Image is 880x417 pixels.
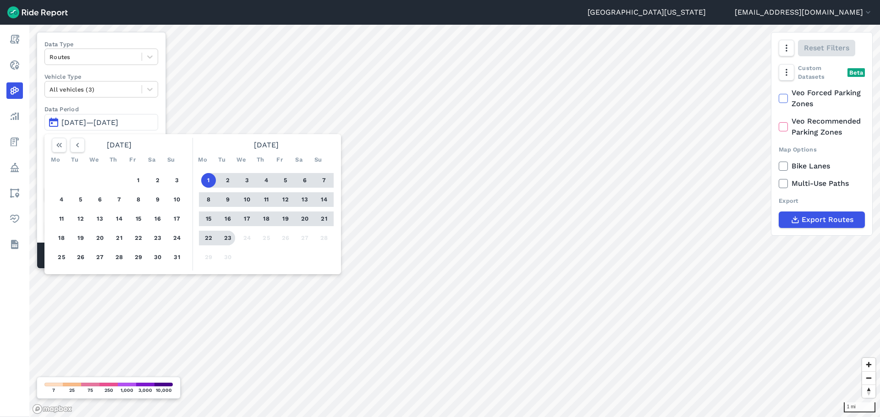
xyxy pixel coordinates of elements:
[170,173,184,188] button: 3
[201,231,216,245] button: 22
[259,173,274,188] button: 4
[278,211,293,226] button: 19
[195,152,210,167] div: Mo
[779,145,865,154] div: Map Options
[170,250,184,265] button: 31
[67,152,82,167] div: Tu
[7,6,68,18] img: Ride Report
[297,192,312,207] button: 13
[278,173,293,188] button: 5
[317,192,331,207] button: 14
[278,192,293,207] button: 12
[779,196,865,205] div: Export
[862,358,875,371] button: Zoom in
[73,192,88,207] button: 5
[804,43,849,54] span: Reset Filters
[234,152,248,167] div: We
[93,192,107,207] button: 6
[44,40,158,49] label: Data Type
[240,231,254,245] button: 24
[112,250,126,265] button: 28
[862,371,875,385] button: Zoom out
[311,152,325,167] div: Su
[29,25,880,417] canvas: Map
[6,211,23,227] a: Health
[195,138,337,152] div: [DATE]
[240,192,254,207] button: 10
[779,161,865,172] label: Bike Lanes
[317,231,331,245] button: 28
[317,173,331,188] button: 7
[779,116,865,138] label: Veo Recommended Parking Zones
[112,192,126,207] button: 7
[844,402,875,412] div: 1 mi
[779,64,865,81] div: Custom Datasets
[798,40,855,56] button: Reset Filters
[259,211,274,226] button: 18
[220,211,235,226] button: 16
[106,152,121,167] div: Th
[6,57,23,73] a: Realtime
[6,236,23,253] a: Datasets
[32,404,72,414] a: Mapbox logo
[112,231,126,245] button: 21
[297,211,312,226] button: 20
[131,192,146,207] button: 8
[220,192,235,207] button: 9
[214,152,229,167] div: Tu
[131,250,146,265] button: 29
[6,82,23,99] a: Heatmaps
[588,7,706,18] a: [GEOGRAPHIC_DATA][US_STATE]
[6,159,23,176] a: Policy
[201,192,216,207] button: 8
[44,105,158,114] label: Data Period
[6,134,23,150] a: Fees
[73,250,88,265] button: 26
[73,231,88,245] button: 19
[259,231,274,245] button: 25
[73,211,88,226] button: 12
[54,192,69,207] button: 4
[87,152,101,167] div: We
[54,250,69,265] button: 25
[150,250,165,265] button: 30
[54,211,69,226] button: 11
[125,152,140,167] div: Fr
[278,231,293,245] button: 26
[220,231,235,245] button: 23
[93,231,107,245] button: 20
[201,173,216,188] button: 1
[317,211,331,226] button: 21
[802,214,853,225] span: Export Routes
[170,211,184,226] button: 17
[150,231,165,245] button: 23
[779,211,865,228] button: Export Routes
[272,152,287,167] div: Fr
[131,173,146,188] button: 1
[847,68,865,77] div: Beta
[170,192,184,207] button: 10
[220,250,235,265] button: 30
[6,185,23,201] a: Areas
[44,72,158,81] label: Vehicle Type
[164,152,178,167] div: Su
[735,7,873,18] button: [EMAIL_ADDRESS][DOMAIN_NAME]
[150,192,165,207] button: 9
[48,152,63,167] div: Mo
[779,87,865,109] label: Veo Forced Parking Zones
[253,152,268,167] div: Th
[61,118,118,127] span: [DATE]—[DATE]
[291,152,306,167] div: Sa
[37,243,165,268] div: Matched Trips
[131,231,146,245] button: 22
[54,231,69,245] button: 18
[48,138,190,152] div: [DATE]
[259,192,274,207] button: 11
[240,173,254,188] button: 3
[150,173,165,188] button: 2
[150,211,165,226] button: 16
[112,211,126,226] button: 14
[297,231,312,245] button: 27
[240,211,254,226] button: 17
[144,152,159,167] div: Sa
